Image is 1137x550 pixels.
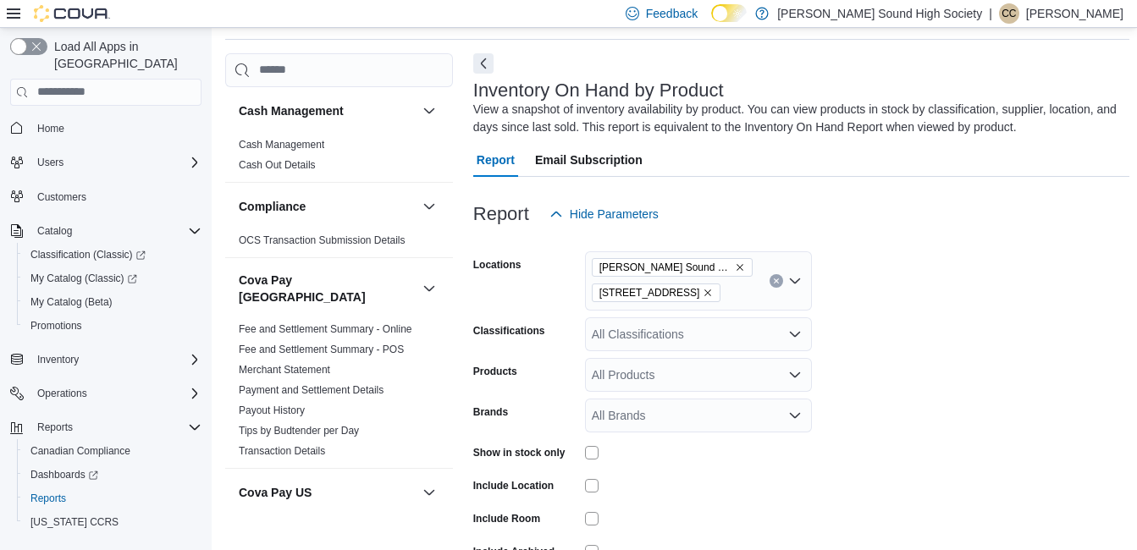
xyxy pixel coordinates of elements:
[239,323,412,335] a: Fee and Settlement Summary - Online
[239,322,412,336] span: Fee and Settlement Summary - Online
[24,245,152,265] a: Classification (Classic)
[30,152,201,173] span: Users
[473,258,522,272] label: Locations
[3,348,208,371] button: Inventory
[473,512,540,525] label: Include Room
[1026,3,1123,24] p: [PERSON_NAME]
[30,492,66,505] span: Reports
[17,243,208,267] a: Classification (Classic)
[30,221,79,241] button: Catalog
[3,151,208,174] button: Users
[30,349,201,370] span: Inventory
[30,118,71,139] a: Home
[239,102,344,119] h3: Cash Management
[788,274,802,288] button: Open list of options
[34,5,110,22] img: Cova
[473,324,545,338] label: Classifications
[239,158,316,172] span: Cash Out Details
[711,22,712,23] span: Dark Mode
[239,343,404,356] span: Fee and Settlement Summary - POS
[239,198,416,215] button: Compliance
[788,409,802,422] button: Open list of options
[770,274,783,288] button: Clear input
[419,196,439,217] button: Compliance
[37,387,87,400] span: Operations
[473,204,529,224] h3: Report
[599,259,731,276] span: [PERSON_NAME] Sound High Society
[239,139,324,151] a: Cash Management
[419,101,439,121] button: Cash Management
[30,468,98,481] span: Dashboards
[37,353,79,366] span: Inventory
[17,487,208,510] button: Reports
[24,292,119,312] a: My Catalog (Beta)
[239,383,384,397] span: Payment and Settlement Details
[3,116,208,140] button: Home
[473,405,508,419] label: Brands
[473,479,554,492] label: Include Location
[239,384,384,396] a: Payment and Settlement Details
[37,421,73,434] span: Reports
[30,248,146,261] span: Classification (Classic)
[17,267,208,290] a: My Catalog (Classic)
[17,463,208,487] a: Dashboards
[3,184,208,209] button: Customers
[30,383,94,404] button: Operations
[3,415,208,439] button: Reports
[30,186,201,207] span: Customers
[703,288,713,298] button: Remove 910 2nd Avenue East from selection in this group
[30,118,201,139] span: Home
[592,258,753,277] span: Owen Sound High Society
[24,441,137,461] a: Canadian Compliance
[735,262,745,272] button: Remove Owen Sound High Society from selection in this group
[646,5,698,22] span: Feedback
[30,319,82,333] span: Promotions
[3,219,208,243] button: Catalog
[47,38,201,72] span: Load All Apps in [GEOGRAPHIC_DATA]
[24,245,201,265] span: Classification (Classic)
[17,510,208,534] button: [US_STATE] CCRS
[239,444,325,458] span: Transaction Details
[24,441,201,461] span: Canadian Compliance
[30,187,93,207] a: Customers
[24,316,89,336] a: Promotions
[599,284,700,301] span: [STREET_ADDRESS]
[473,80,724,101] h3: Inventory On Hand by Product
[788,327,802,341] button: Open list of options
[30,152,70,173] button: Users
[592,283,721,302] span: 910 2nd Avenue East
[225,230,453,257] div: Compliance
[777,3,982,24] p: [PERSON_NAME] Sound High Society
[711,4,747,22] input: Dark Mode
[225,135,453,182] div: Cash Management
[24,268,144,289] a: My Catalog (Classic)
[24,512,201,532] span: Washington CCRS
[225,319,453,468] div: Cova Pay [GEOGRAPHIC_DATA]
[239,102,416,119] button: Cash Management
[30,295,113,309] span: My Catalog (Beta)
[239,363,330,377] span: Merchant Statement
[788,368,802,382] button: Open list of options
[24,316,201,336] span: Promotions
[239,425,359,437] a: Tips by Budtender per Day
[239,234,406,247] span: OCS Transaction Submission Details
[37,122,64,135] span: Home
[239,198,306,215] h3: Compliance
[1002,3,1016,24] span: CC
[30,272,137,285] span: My Catalog (Classic)
[239,364,330,376] a: Merchant Statement
[477,143,515,177] span: Report
[24,292,201,312] span: My Catalog (Beta)
[239,138,324,151] span: Cash Management
[30,444,130,458] span: Canadian Compliance
[473,53,494,74] button: Next
[239,445,325,457] a: Transaction Details
[37,224,72,238] span: Catalog
[239,272,416,305] h3: Cova Pay [GEOGRAPHIC_DATA]
[239,404,305,417] span: Payout History
[24,512,125,532] a: [US_STATE] CCRS
[239,424,359,437] span: Tips by Budtender per Day
[419,278,439,299] button: Cova Pay [GEOGRAPHIC_DATA]
[30,349,86,370] button: Inventory
[24,488,73,509] a: Reports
